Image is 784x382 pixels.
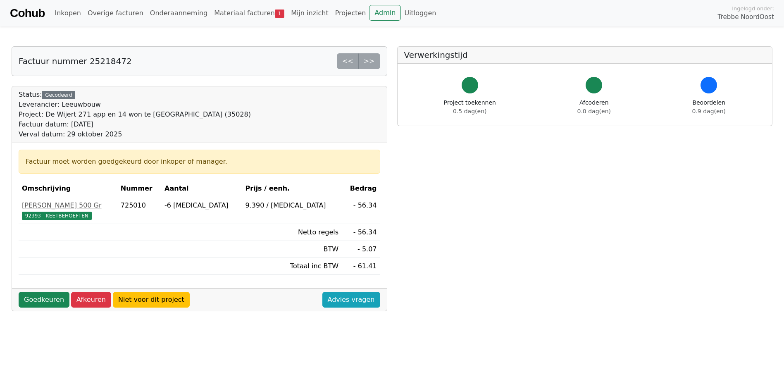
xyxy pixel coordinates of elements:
div: Leverancier: Leeuwbouw [19,100,251,110]
a: Admin [369,5,401,21]
div: -6 [MEDICAL_DATA] [164,201,238,210]
a: Cohub [10,3,45,23]
span: Ingelogd onder: [732,5,774,12]
div: Verval datum: 29 oktober 2025 [19,129,251,139]
div: Project toekennen [444,98,496,116]
td: - 56.34 [342,224,380,241]
a: Goedkeuren [19,292,69,308]
th: Omschrijving [19,180,117,197]
a: Mijn inzicht [288,5,332,21]
span: 1 [275,10,284,18]
th: Prijs / eenh. [242,180,342,197]
a: Afkeuren [71,292,111,308]
div: Gecodeerd [42,91,75,99]
a: [PERSON_NAME] 500 Gr92393 - KEETBEHOEFTEN [22,201,114,220]
div: Factuur moet worden goedgekeurd door inkoper of manager. [26,157,373,167]
div: Afcoderen [577,98,611,116]
th: Bedrag [342,180,380,197]
a: Uitloggen [401,5,439,21]
span: Trebbe NoordOost [718,12,774,22]
div: Status: [19,90,251,139]
a: Onderaanneming [147,5,211,21]
h5: Factuur nummer 25218472 [19,56,132,66]
td: - 5.07 [342,241,380,258]
h5: Verwerkingstijd [404,50,766,60]
span: 92393 - KEETBEHOEFTEN [22,212,92,220]
a: Projecten [332,5,369,21]
a: Inkopen [51,5,84,21]
a: Niet voor dit project [113,292,190,308]
td: BTW [242,241,342,258]
th: Nummer [117,180,161,197]
a: Advies vragen [322,292,380,308]
div: 9.390 / [MEDICAL_DATA] [245,201,339,210]
div: Factuur datum: [DATE] [19,119,251,129]
td: Netto regels [242,224,342,241]
td: Totaal inc BTW [242,258,342,275]
span: 0.9 dag(en) [692,108,726,115]
div: Project: De Wijert 271 app en 14 won te [GEOGRAPHIC_DATA] (35028) [19,110,251,119]
td: - 56.34 [342,197,380,224]
span: 0.5 dag(en) [453,108,486,115]
span: 0.0 dag(en) [577,108,611,115]
th: Aantal [161,180,242,197]
a: Materiaal facturen1 [211,5,288,21]
div: [PERSON_NAME] 500 Gr [22,201,114,210]
div: Beoordelen [692,98,726,116]
td: 725010 [117,197,161,224]
td: - 61.41 [342,258,380,275]
a: Overige facturen [84,5,147,21]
